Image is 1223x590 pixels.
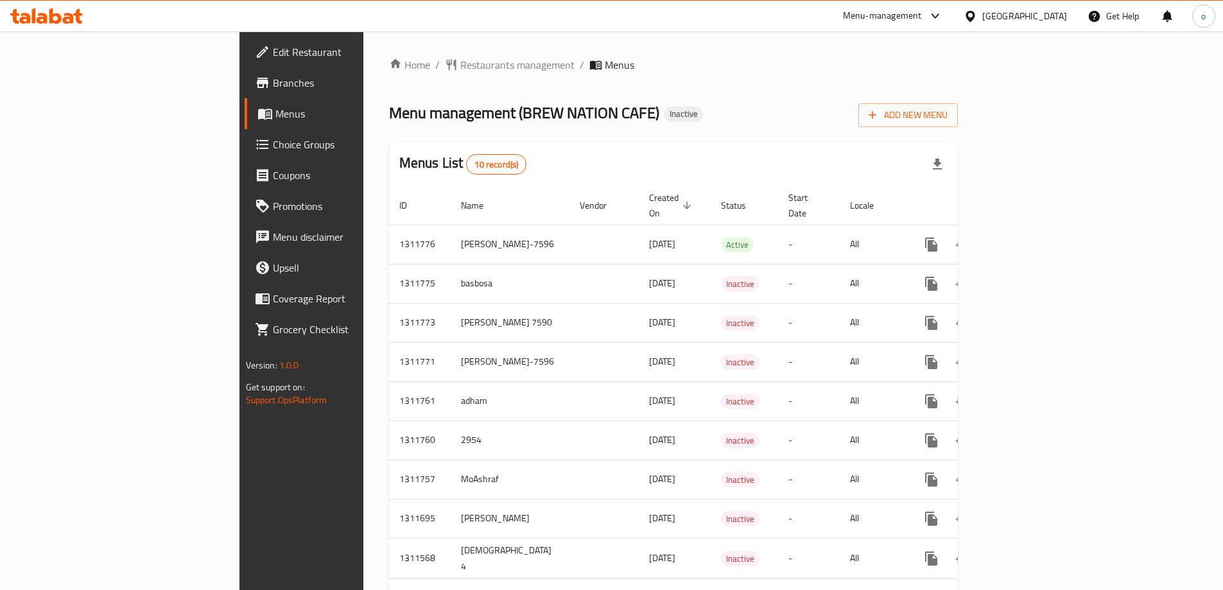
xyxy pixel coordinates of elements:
td: [PERSON_NAME] 7590 [451,303,569,342]
a: Branches [245,67,444,98]
button: Change Status [947,425,978,456]
a: Menus [245,98,444,129]
span: Active [721,238,754,252]
span: Menu management ( BREW NATION CAFE ) [389,98,659,127]
td: - [778,460,840,499]
span: Inactive [721,277,759,291]
span: Restaurants management [460,57,575,73]
span: Start Date [788,190,824,221]
span: Coupons [273,168,433,183]
button: more [916,543,947,574]
a: Edit Restaurant [245,37,444,67]
span: Inactive [664,108,703,119]
div: Inactive [721,276,759,291]
button: Change Status [947,347,978,377]
td: [PERSON_NAME]-7596 [451,342,569,381]
td: - [778,421,840,460]
button: Change Status [947,503,978,534]
td: All [840,381,906,421]
span: Inactive [721,355,759,370]
span: Inactive [721,512,759,526]
span: [DATE] [649,275,675,291]
td: All [840,538,906,578]
span: Promotions [273,198,433,214]
button: more [916,386,947,417]
button: Change Status [947,464,978,495]
span: Name [461,198,500,213]
span: Coverage Report [273,291,433,306]
span: [DATE] [649,550,675,566]
span: Get support on: [246,379,305,395]
span: [DATE] [649,510,675,526]
button: more [916,229,947,260]
span: [DATE] [649,471,675,487]
td: [PERSON_NAME]-7596 [451,225,569,264]
td: MoAshraf [451,460,569,499]
nav: breadcrumb [389,57,958,73]
div: Export file [922,149,953,180]
span: [DATE] [649,314,675,331]
span: [DATE] [649,236,675,252]
button: more [916,464,947,495]
a: Support.OpsPlatform [246,392,327,408]
a: Promotions [245,191,444,221]
span: Branches [273,75,433,91]
td: All [840,460,906,499]
span: Menus [605,57,634,73]
a: Restaurants management [445,57,575,73]
td: - [778,303,840,342]
li: / [580,57,584,73]
button: more [916,503,947,534]
button: Change Status [947,268,978,299]
span: Inactive [721,433,759,448]
td: All [840,342,906,381]
td: All [840,264,906,303]
td: basbosa [451,264,569,303]
td: - [778,538,840,578]
td: - [778,225,840,264]
span: [DATE] [649,392,675,409]
div: Menu-management [843,8,922,24]
td: - [778,342,840,381]
span: ID [399,198,424,213]
span: Edit Restaurant [273,44,433,60]
button: Change Status [947,543,978,574]
span: Inactive [721,473,759,487]
div: Inactive [721,354,759,370]
td: All [840,499,906,538]
a: Coupons [245,160,444,191]
td: - [778,264,840,303]
div: Inactive [721,394,759,409]
span: [DATE] [649,353,675,370]
button: more [916,268,947,299]
span: [DATE] [649,431,675,448]
span: 10 record(s) [467,159,526,171]
td: adham [451,381,569,421]
span: Menus [275,106,433,121]
div: [GEOGRAPHIC_DATA] [982,9,1067,23]
span: Inactive [721,316,759,331]
button: more [916,308,947,338]
td: [DEMOGRAPHIC_DATA] 4 [451,538,569,578]
td: - [778,499,840,538]
span: Grocery Checklist [273,322,433,337]
a: Coverage Report [245,283,444,314]
span: Menu disclaimer [273,229,433,245]
div: Inactive [721,315,759,331]
span: Add New Menu [869,107,948,123]
span: Vendor [580,198,623,213]
td: All [840,225,906,264]
a: Grocery Checklist [245,314,444,345]
button: Add New Menu [858,103,958,127]
span: Version: [246,357,277,374]
a: Choice Groups [245,129,444,160]
span: o [1201,9,1206,23]
span: Inactive [721,551,759,566]
button: more [916,347,947,377]
span: Inactive [721,394,759,409]
span: Choice Groups [273,137,433,152]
